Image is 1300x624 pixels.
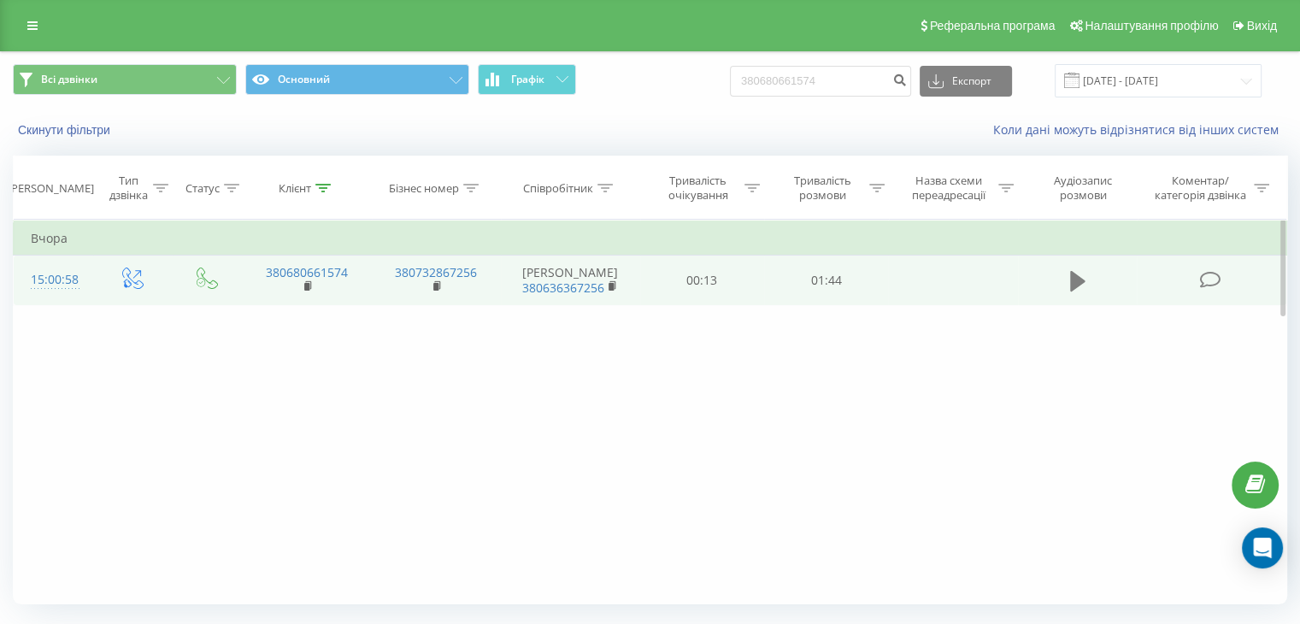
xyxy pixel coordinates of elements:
[904,174,994,203] div: Назва схеми переадресації
[389,181,459,196] div: Бізнес номер
[511,74,544,85] span: Графік
[478,64,576,95] button: Графік
[1085,19,1218,32] span: Налаштування профілю
[730,66,911,97] input: Пошук за номером
[993,121,1287,138] a: Коли дані можуть відрізнятися вiд інших систем
[656,174,741,203] div: Тривалість очікування
[522,280,604,296] a: 380636367256
[395,264,477,280] a: 380732867256
[13,64,237,95] button: Всі дзвінки
[1033,174,1133,203] div: Аудіозапис розмови
[779,174,865,203] div: Тривалість розмови
[8,181,94,196] div: [PERSON_NAME]
[14,221,1287,256] td: Вчора
[764,256,888,305] td: 01:44
[501,256,640,305] td: [PERSON_NAME]
[41,73,97,86] span: Всі дзвінки
[920,66,1012,97] button: Експорт
[1150,174,1250,203] div: Коментар/категорія дзвінка
[185,181,220,196] div: Статус
[523,181,593,196] div: Співробітник
[1242,527,1283,568] div: Open Intercom Messenger
[930,19,1056,32] span: Реферальна програма
[279,181,311,196] div: Клієнт
[31,263,76,297] div: 15:00:58
[245,64,469,95] button: Основний
[640,256,764,305] td: 00:13
[13,122,119,138] button: Скинути фільтри
[108,174,148,203] div: Тип дзвінка
[266,264,348,280] a: 380680661574
[1247,19,1277,32] span: Вихід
